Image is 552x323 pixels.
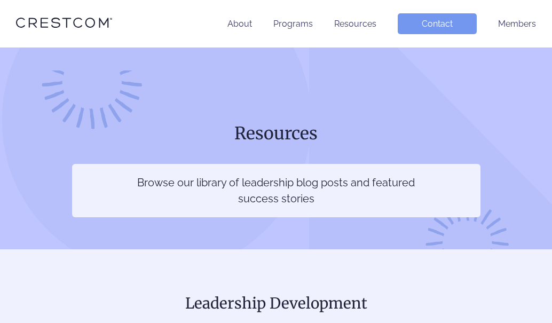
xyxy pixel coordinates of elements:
[398,13,477,34] a: Contact
[16,292,536,314] h2: Leadership Development
[498,19,536,29] a: Members
[227,19,252,29] a: About
[273,19,313,29] a: Programs
[72,122,480,145] h1: Resources
[334,19,376,29] a: Resources
[137,175,416,207] p: Browse our library of leadership blog posts and featured success stories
